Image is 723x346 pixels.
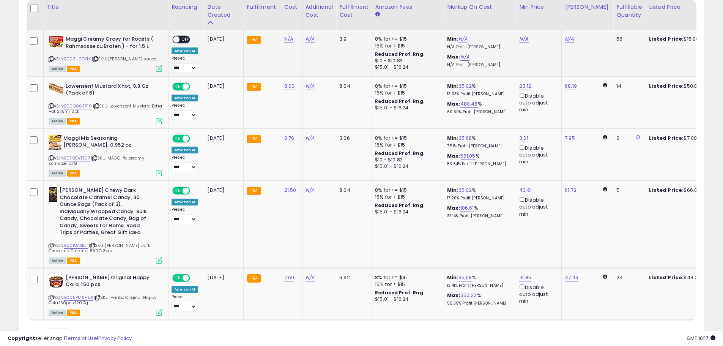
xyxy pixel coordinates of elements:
div: Listed Price [649,3,715,11]
div: Preset: [172,155,198,172]
div: $15.00 [649,36,712,43]
b: Reduced Prof. Rng. [375,289,425,296]
a: N/A [306,186,315,194]
div: % [447,83,510,97]
a: 47.99 [565,274,578,281]
b: Listed Price: [649,35,684,43]
b: Listed Price: [649,186,684,194]
div: 0 [616,135,640,142]
div: 3.06 [339,135,366,142]
div: 15% for > $15 [375,142,438,149]
div: Disable auto adjust min [519,144,556,166]
div: Preset: [172,103,198,120]
span: All listings currently available for purchase on Amazon [49,170,66,177]
div: Date Created [207,3,240,19]
span: ON [173,188,183,194]
p: 7.51% Profit [PERSON_NAME] [447,144,510,149]
div: 15% for > $15 [375,194,438,201]
a: 68.19 [565,82,577,90]
span: | SKU: [PERSON_NAME] Dark Chocolate Caramel 850G 3pck [49,242,150,254]
a: 7.59 [284,274,295,281]
div: 8.04 [339,187,366,194]
b: [PERSON_NAME] Original Happy Cola, 150 pcs [66,274,158,290]
small: FBA [247,187,261,195]
div: 8% for <= $15 [375,83,438,90]
div: Fulfillment Cost [339,3,369,19]
a: N/A [306,134,315,142]
div: % [447,187,510,201]
div: $15.01 - $16.24 [375,105,438,111]
span: FBA [67,170,80,177]
b: Max: [447,204,460,212]
div: % [447,153,510,167]
span: | SKU: MAGGI fix creamy schnitzel 27G [49,155,144,166]
a: Privacy Policy [98,335,132,342]
a: N/A [565,35,574,43]
b: Listed Price: [649,134,684,142]
div: Title [47,3,165,11]
div: $7.00 [649,135,712,142]
div: 8% for <= $15 [375,36,438,43]
div: % [447,274,510,288]
div: [PERSON_NAME] [565,3,610,11]
div: Preset: [172,294,198,311]
a: 350.22 [460,292,477,299]
b: Listed Price: [649,82,684,90]
div: 56 [616,36,640,43]
b: Maggi Mix Seasoning [PERSON_NAME], 0.952 oz [63,135,156,151]
small: FBA [247,274,261,283]
i: Calculated using Dynamic Max Price. [603,187,607,192]
img: 41K7IdJEQ4L._SL40_.jpg [49,83,64,95]
div: [DATE] [207,274,238,281]
small: FBA [247,36,261,44]
img: 51uvlHUXjTL._SL40_.jpg [49,274,64,289]
a: 19.85 [519,274,531,281]
div: $10 - $10.83 [375,58,438,64]
a: B005PM6H5K [64,294,93,301]
div: $15.01 - $16.24 [375,64,438,71]
div: Disable auto adjust min [519,196,556,218]
a: 561.05 [460,152,476,160]
a: 35.02 [458,82,472,90]
p: N/A Profit [PERSON_NAME] [447,62,510,68]
b: [PERSON_NAME] Chewy Dark Chocolate Caramel Candy, 30 Ounce Bags (Pack of 3), Individually Wrapped... [60,187,152,238]
span: All listings currently available for purchase on Amazon [49,118,66,125]
a: 8.60 [284,82,295,90]
div: Fulfillment [247,3,277,11]
div: 15% for > $15 [375,43,438,49]
small: FBA [247,83,261,91]
div: Preset: [172,56,198,73]
i: Calculated using Dynamic Max Price. [603,274,607,279]
div: Amazon AI [172,199,198,205]
span: 2025-09-17 16:17 GMT [687,335,715,342]
img: 51g+zyxEOzL._SL40_.jpg [49,135,61,150]
div: Amazon AI [172,147,198,153]
span: OFF [189,83,201,90]
div: $15.01 - $16.24 [375,296,438,303]
div: seller snap | | [8,335,132,342]
img: 51GT2n8iIjL._SL40_.jpg [49,187,58,202]
span: Show: entries [32,330,87,338]
div: [DATE] [207,83,238,90]
b: Max: [447,100,460,107]
div: Amazon AI [172,47,198,54]
div: ASIN: [49,36,162,71]
div: 24 [616,274,640,281]
a: 35.02 [458,186,472,194]
div: $15.01 - $16.24 [375,209,438,215]
div: Amazon AI [172,286,198,293]
b: Min: [447,134,458,142]
div: Disable auto adjust min [519,92,556,114]
a: B003U0GK1K [64,56,91,62]
span: | SKU: [PERSON_NAME] sauce [92,56,156,62]
div: 15% for > $15 [375,281,438,288]
div: [DATE] [207,36,238,43]
b: Min: [447,35,458,43]
span: OFF [180,36,192,43]
div: Fulfillable Quantity [616,3,643,19]
b: Min: [447,274,458,281]
a: N/A [306,35,315,43]
a: N/A [460,53,469,61]
b: Max: [447,292,460,299]
a: 7.95 [565,134,575,142]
